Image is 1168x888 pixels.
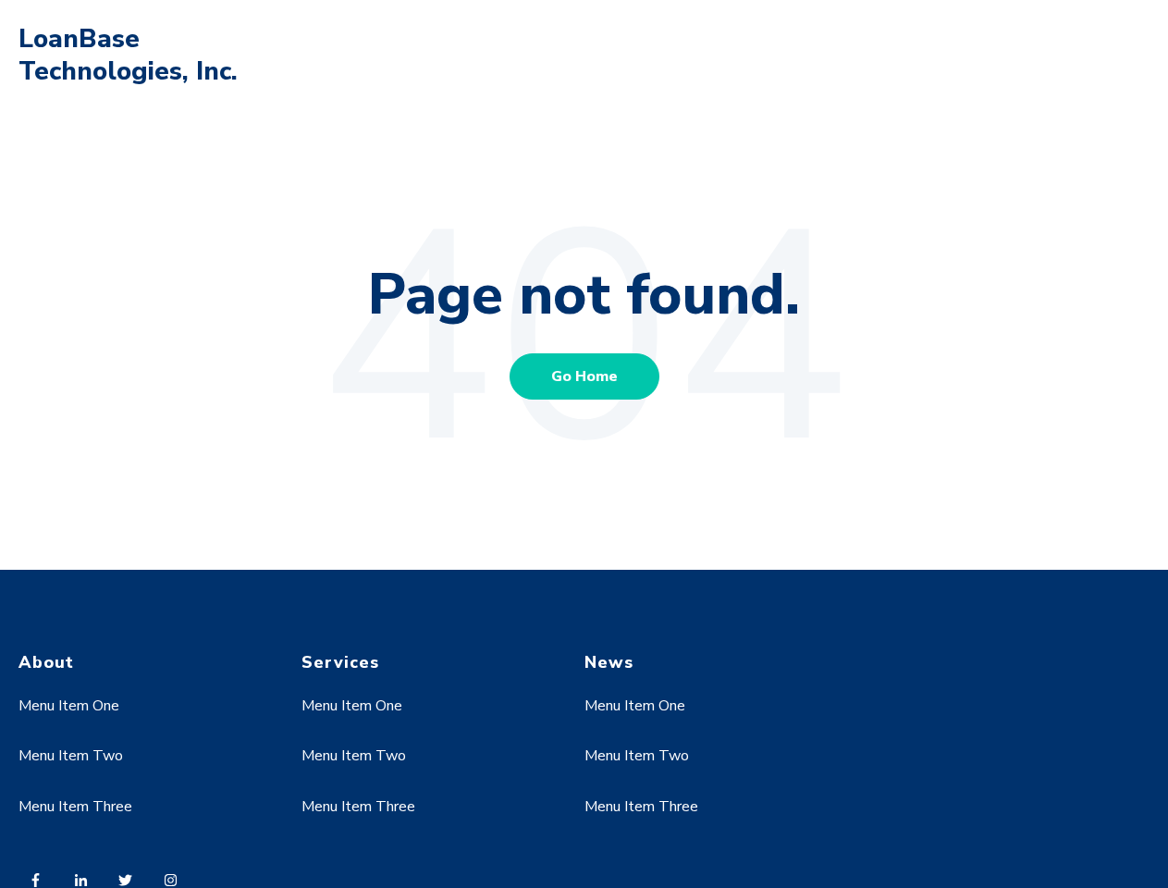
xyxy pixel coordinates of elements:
[18,746,123,766] a: Menu Item Two
[510,353,659,400] a: Go Home
[584,673,833,861] div: Navigation Menu
[18,652,267,673] h4: About
[18,23,250,88] h1: LoanBase Technologies, Inc.
[18,259,1150,331] h1: Page not found.
[584,746,689,766] a: Menu Item Two
[301,652,550,673] h4: Services
[18,673,267,861] div: Navigation Menu
[18,796,132,817] a: Menu Item Three
[18,696,119,716] a: Menu Item One
[301,746,406,766] a: Menu Item Two
[584,696,685,716] a: Menu Item One
[584,652,833,673] h4: News
[584,796,698,817] a: Menu Item Three
[301,796,415,817] a: Menu Item Three
[301,673,550,861] div: Navigation Menu
[301,696,402,716] a: Menu Item One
